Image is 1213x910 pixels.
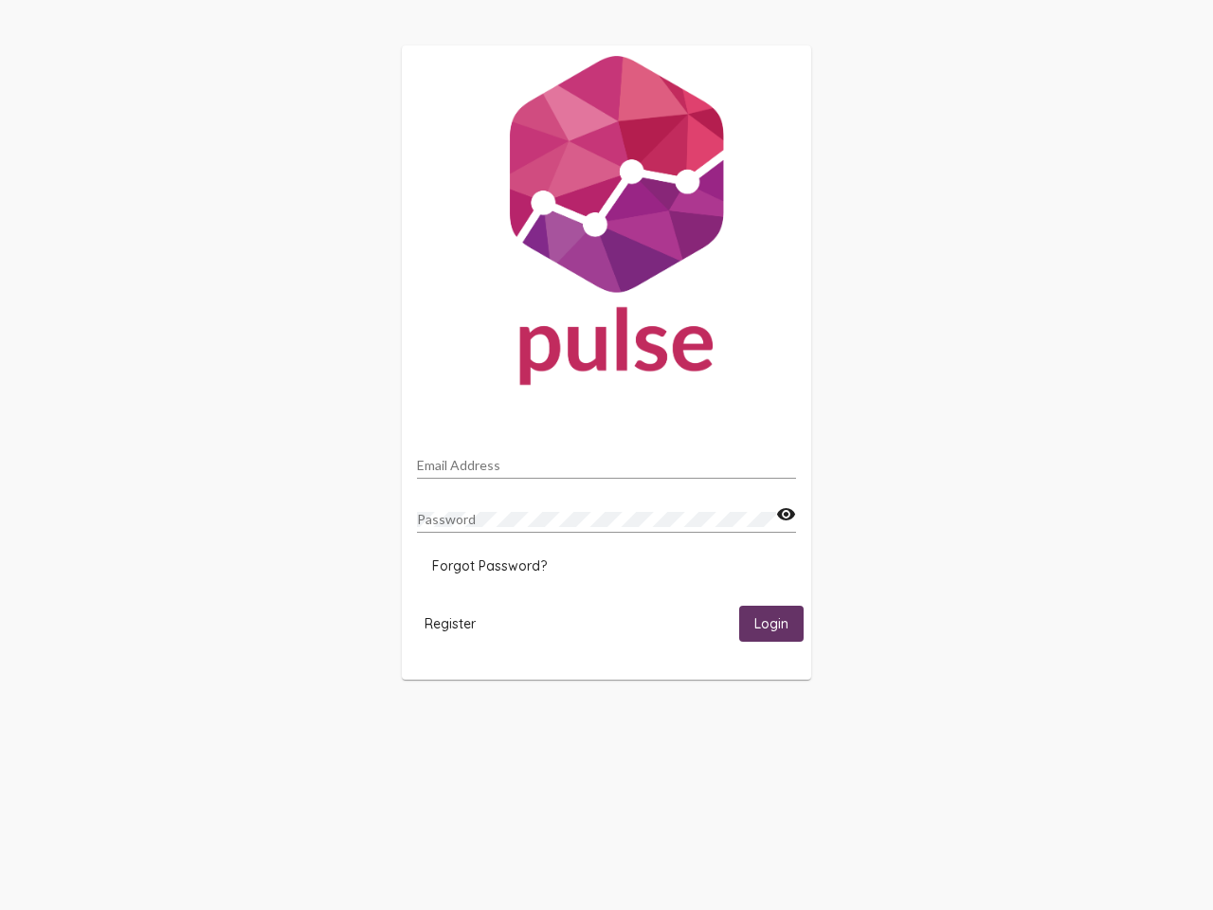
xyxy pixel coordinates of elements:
[776,503,796,526] mat-icon: visibility
[409,606,491,641] button: Register
[402,45,811,404] img: Pulse For Good Logo
[754,616,788,633] span: Login
[417,549,562,583] button: Forgot Password?
[432,557,547,574] span: Forgot Password?
[425,615,476,632] span: Register
[739,606,804,641] button: Login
